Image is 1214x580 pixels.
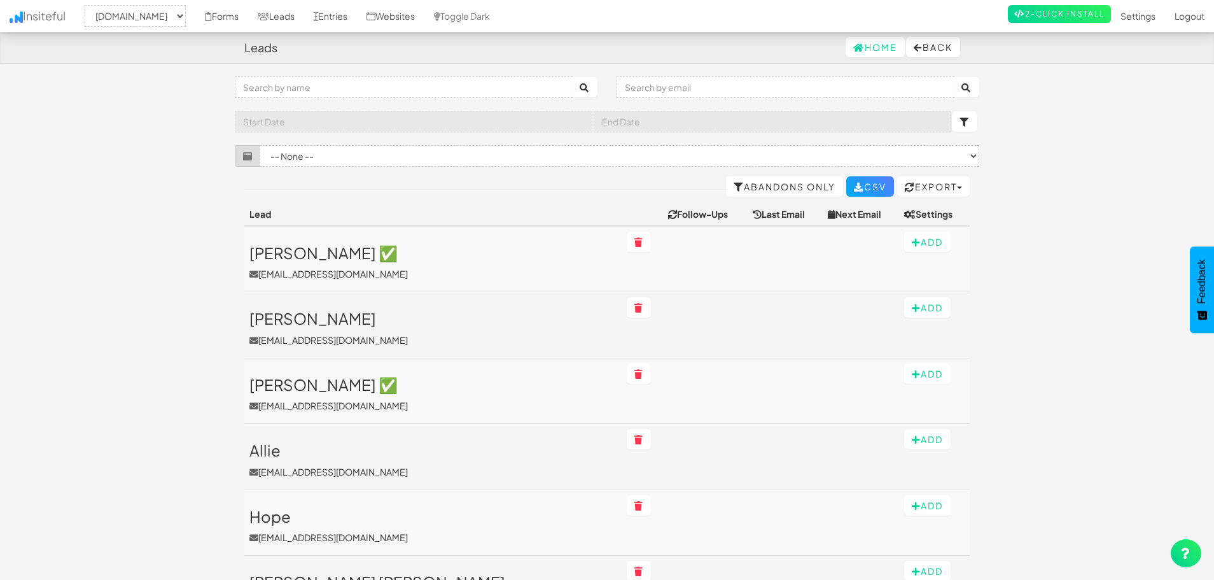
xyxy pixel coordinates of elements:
[249,244,617,280] a: [PERSON_NAME] ✅[EMAIL_ADDRESS][DOMAIN_NAME]
[235,111,592,132] input: Start Date
[249,531,617,544] p: [EMAIL_ADDRESS][DOMAIN_NAME]
[904,495,951,516] button: Add
[726,176,843,197] a: Abandons Only
[1190,246,1214,333] button: Feedback - Show survey
[748,202,823,226] th: Last Email
[904,364,951,384] button: Add
[1196,259,1208,304] span: Feedback
[249,310,617,327] h3: [PERSON_NAME]
[249,376,617,393] h3: [PERSON_NAME] ✅
[846,176,894,197] a: CSV
[249,376,617,412] a: [PERSON_NAME] ✅[EMAIL_ADDRESS][DOMAIN_NAME]
[249,244,617,261] h3: [PERSON_NAME] ✅
[249,267,617,280] p: [EMAIL_ADDRESS][DOMAIN_NAME]
[249,442,617,458] h3: Allie
[235,76,573,98] input: Search by name
[663,202,747,226] th: Follow-Ups
[249,310,617,346] a: [PERSON_NAME][EMAIL_ADDRESS][DOMAIN_NAME]
[244,202,622,226] th: Lead
[249,508,617,525] h3: Hope
[249,399,617,412] p: [EMAIL_ADDRESS][DOMAIN_NAME]
[249,465,617,478] p: [EMAIL_ADDRESS][DOMAIN_NAME]
[906,37,960,57] button: Back
[249,442,617,477] a: Allie[EMAIL_ADDRESS][DOMAIN_NAME]
[846,37,905,57] a: Home
[823,202,899,226] th: Next Email
[249,508,617,544] a: Hope[EMAIL_ADDRESS][DOMAIN_NAME]
[617,76,954,98] input: Search by email
[594,111,951,132] input: End Date
[10,11,23,23] img: icon.png
[899,202,970,226] th: Settings
[244,41,277,54] h4: Leads
[904,297,951,318] button: Add
[1008,5,1111,23] a: 2-Click Install
[904,232,951,252] button: Add
[904,429,951,449] button: Add
[249,334,617,346] p: [EMAIL_ADDRESS][DOMAIN_NAME]
[897,176,970,197] button: Export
